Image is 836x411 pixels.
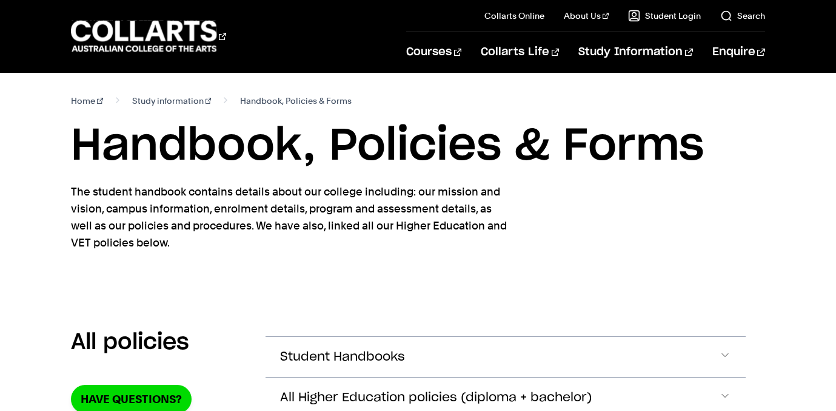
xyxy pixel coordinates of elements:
span: Student Handbooks [280,350,405,364]
h2: All policies [71,329,189,356]
span: All Higher Education policies (diploma + bachelor) [280,391,592,405]
a: Courses [406,32,461,72]
a: Enquire [712,32,765,72]
a: Search [720,10,765,22]
a: About Us [564,10,609,22]
a: Study information [132,92,212,109]
button: Student Handbooks [266,337,746,377]
a: Study Information [578,32,692,72]
div: Go to homepage [71,19,226,53]
h1: Handbook, Policies & Forms [71,119,765,174]
a: Collarts Online [484,10,544,22]
span: Handbook, Policies & Forms [240,92,352,109]
p: The student handbook contains details about our college including: our mission and vision, campus... [71,183,513,251]
a: Collarts Life [481,32,559,72]
a: Home [71,92,103,109]
a: Student Login [628,10,701,22]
